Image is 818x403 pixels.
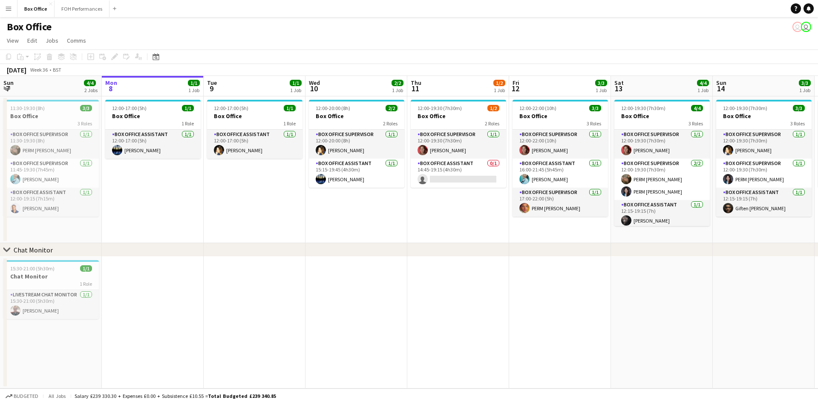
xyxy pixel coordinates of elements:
app-job-card: 11:30-19:30 (8h)3/3Box Office3 RolesBox Office Supervisor1/111:30-19:30 (8h)PERM [PERSON_NAME]Box... [3,100,99,217]
div: 1 Job [799,87,810,93]
app-card-role: Box Office Supervisor1/112:00-22:00 (10h)[PERSON_NAME] [513,130,608,159]
app-card-role: Box Office Supervisor1/117:00-22:00 (5h)PERM [PERSON_NAME] [513,188,608,217]
span: Week 36 [28,67,49,73]
app-card-role: Box Office Supervisor2/212:00-19:30 (7h30m)PERM [PERSON_NAME]PERM [PERSON_NAME] [614,159,710,200]
app-card-role: Box Office Assistant1/112:00-19:15 (7h15m)[PERSON_NAME] [3,188,99,217]
span: 12:00-17:00 (5h) [214,105,248,111]
span: 15:30-21:00 (5h30m) [10,265,55,272]
app-card-role: Box Office Assistant0/114:45-19:15 (4h30m) [411,159,506,188]
button: FOH Performances [55,0,109,17]
span: 12:00-17:00 (5h) [112,105,147,111]
span: Comms [67,37,86,44]
div: 1 Job [596,87,607,93]
h3: Box Office [207,112,302,120]
div: 1 Job [392,87,403,93]
app-card-role: Box Office Assistant1/112:15-19:15 (7h)Giften [PERSON_NAME] [716,188,812,217]
span: 1/1 [188,80,200,86]
span: 3/3 [793,105,805,111]
div: Chat Monitor [14,246,53,254]
h1: Box Office [7,20,52,33]
app-job-card: 15:30-21:00 (5h30m)1/1Chat Monitor1 RoleLivestream Chat Monitor1/115:30-21:00 (5h30m)[PERSON_NAME] [3,260,99,319]
span: 1 Role [283,120,296,127]
span: 1/1 [284,105,296,111]
app-card-role: Box Office Supervisor1/112:00-19:30 (7h30m)[PERSON_NAME] [411,130,506,159]
app-job-card: 12:00-20:00 (8h)2/2Box Office2 RolesBox Office Supervisor1/112:00-20:00 (8h)[PERSON_NAME]Box Offi... [309,100,404,188]
app-user-avatar: Millie Haldane [792,22,803,32]
span: 3 Roles [587,120,601,127]
app-card-role: Box Office Supervisor1/111:30-19:30 (8h)PERM [PERSON_NAME] [3,130,99,159]
span: 3/3 [589,105,601,111]
app-job-card: 12:00-19:30 (7h30m)3/3Box Office3 RolesBox Office Supervisor1/112:00-19:30 (7h30m)[PERSON_NAME]Bo... [716,100,812,217]
app-card-role: Box Office Assistant1/115:15-19:45 (4h30m)[PERSON_NAME] [309,159,404,188]
div: BST [53,67,61,73]
span: 10 [308,84,320,93]
div: 12:00-22:00 (10h)3/3Box Office3 RolesBox Office Supervisor1/112:00-22:00 (10h)[PERSON_NAME]Box Of... [513,100,608,217]
span: Total Budgeted £239 340.85 [208,393,276,399]
span: All jobs [47,393,67,399]
h3: Box Office [716,112,812,120]
span: 1/1 [290,80,302,86]
h3: Box Office [513,112,608,120]
button: Box Office [17,0,55,17]
app-card-role: Box Office Supervisor1/112:00-19:30 (7h30m)[PERSON_NAME] [614,130,710,159]
app-card-role: Box Office Supervisor1/112:00-19:30 (7h30m)[PERSON_NAME] [716,130,812,159]
span: Tue [207,79,217,87]
span: 7 [2,84,14,93]
span: 11 [409,84,421,93]
span: Wed [309,79,320,87]
h3: Box Office [309,112,404,120]
app-user-avatar: Millie Haldane [801,22,811,32]
span: 2 Roles [383,120,397,127]
span: 8 [104,84,117,93]
app-card-role: Livestream Chat Monitor1/115:30-21:00 (5h30m)[PERSON_NAME] [3,290,99,319]
span: 4/4 [84,80,96,86]
span: 1/2 [493,80,505,86]
span: 12:00-19:30 (7h30m) [418,105,462,111]
app-card-role: Box Office Assistant1/112:15-19:15 (7h)[PERSON_NAME] [614,200,710,229]
app-job-card: 12:00-17:00 (5h)1/1Box Office1 RoleBox Office Assistant1/112:00-17:00 (5h)[PERSON_NAME] [105,100,201,159]
span: 1/2 [487,105,499,111]
app-card-role: Box Office Supervisor1/112:00-19:30 (7h30m)PERM [PERSON_NAME] [716,159,812,188]
app-job-card: 12:00-19:30 (7h30m)1/2Box Office2 RolesBox Office Supervisor1/112:00-19:30 (7h30m)[PERSON_NAME]Bo... [411,100,506,188]
app-card-role: Box Office Supervisor1/111:45-19:30 (7h45m)[PERSON_NAME] [3,159,99,188]
span: 11:30-19:30 (8h) [10,105,45,111]
span: 3 Roles [688,120,703,127]
div: 1 Job [290,87,301,93]
span: 4/4 [691,105,703,111]
a: View [3,35,22,46]
span: 1 Role [80,281,92,287]
span: 4/4 [697,80,709,86]
span: 9 [206,84,217,93]
h3: Box Office [105,112,201,120]
span: 3/3 [799,80,811,86]
h3: Box Office [411,112,506,120]
div: [DATE] [7,66,26,74]
a: Jobs [42,35,62,46]
span: 14 [715,84,726,93]
span: 1 Role [181,120,194,127]
span: Mon [105,79,117,87]
div: 1 Job [494,87,505,93]
span: 2 Roles [485,120,499,127]
app-card-role: Box Office Supervisor1/112:00-20:00 (8h)[PERSON_NAME] [309,130,404,159]
a: Edit [24,35,40,46]
span: Sun [716,79,726,87]
app-card-role: Box Office Assistant1/112:00-17:00 (5h)[PERSON_NAME] [207,130,302,159]
app-job-card: 12:00-17:00 (5h)1/1Box Office1 RoleBox Office Assistant1/112:00-17:00 (5h)[PERSON_NAME] [207,100,302,159]
span: 2/2 [386,105,397,111]
span: Sat [614,79,624,87]
span: View [7,37,19,44]
div: 1 Job [697,87,709,93]
span: 2/2 [392,80,403,86]
span: 3 Roles [78,120,92,127]
span: 12:00-22:00 (10h) [519,105,556,111]
span: 12 [511,84,519,93]
span: Edit [27,37,37,44]
span: Jobs [46,37,58,44]
span: 12:00-19:30 (7h30m) [723,105,767,111]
